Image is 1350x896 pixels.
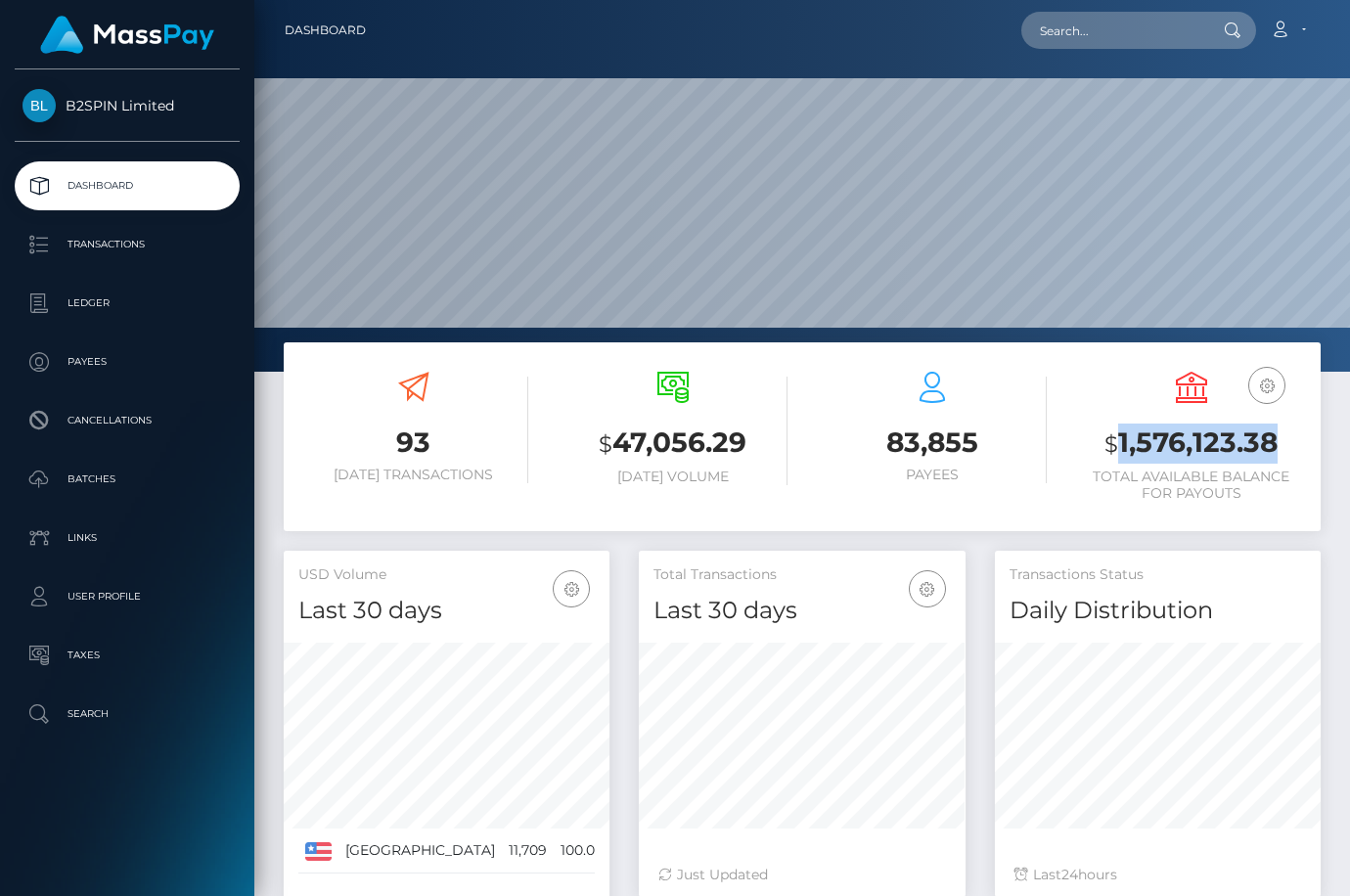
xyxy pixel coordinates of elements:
[22,582,232,611] p: User Profile
[1021,12,1205,49] input: Search...
[15,572,240,621] a: User Profile
[15,337,240,386] a: Payees
[22,230,232,259] p: Transactions
[305,842,332,860] img: US.png
[653,565,950,585] h5: Total Transactions
[15,220,240,269] a: Transactions
[298,565,595,585] h5: USD Volume
[15,455,240,504] a: Batches
[15,690,240,739] a: Search
[554,829,622,874] td: 100.00%
[22,523,232,553] p: Links
[15,161,240,210] a: Dashboard
[22,406,232,435] p: Cancellations
[15,514,240,562] a: Links
[658,865,945,885] div: Just Updated
[1010,594,1306,628] h4: Daily Distribution
[15,396,240,445] a: Cancellations
[1076,424,1306,464] h3: 1,576,123.38
[298,594,595,628] h4: Last 30 days
[15,631,240,680] a: Taxes
[22,289,232,318] p: Ledger
[338,829,502,874] td: [GEOGRAPHIC_DATA]
[22,89,56,122] img: B2SPIN Limited
[502,829,554,874] td: 11,709
[1014,865,1301,885] div: Last hours
[15,279,240,328] a: Ledger
[22,171,232,201] p: Dashboard
[558,424,787,464] h3: 47,056.29
[22,641,232,670] p: Taxes
[1076,469,1306,502] h6: Total Available Balance for Payouts
[817,424,1047,462] h3: 83,855
[22,347,232,377] p: Payees
[599,430,612,458] small: $
[1010,565,1306,585] h5: Transactions Status
[285,10,366,51] a: Dashboard
[653,594,950,628] h4: Last 30 days
[817,467,1047,483] h6: Payees
[22,699,232,729] p: Search
[298,424,528,462] h3: 93
[558,469,787,485] h6: [DATE] Volume
[40,16,214,54] img: MassPay Logo
[1104,430,1118,458] small: $
[1061,866,1078,883] span: 24
[298,467,528,483] h6: [DATE] Transactions
[15,97,240,114] span: B2SPIN Limited
[22,465,232,494] p: Batches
